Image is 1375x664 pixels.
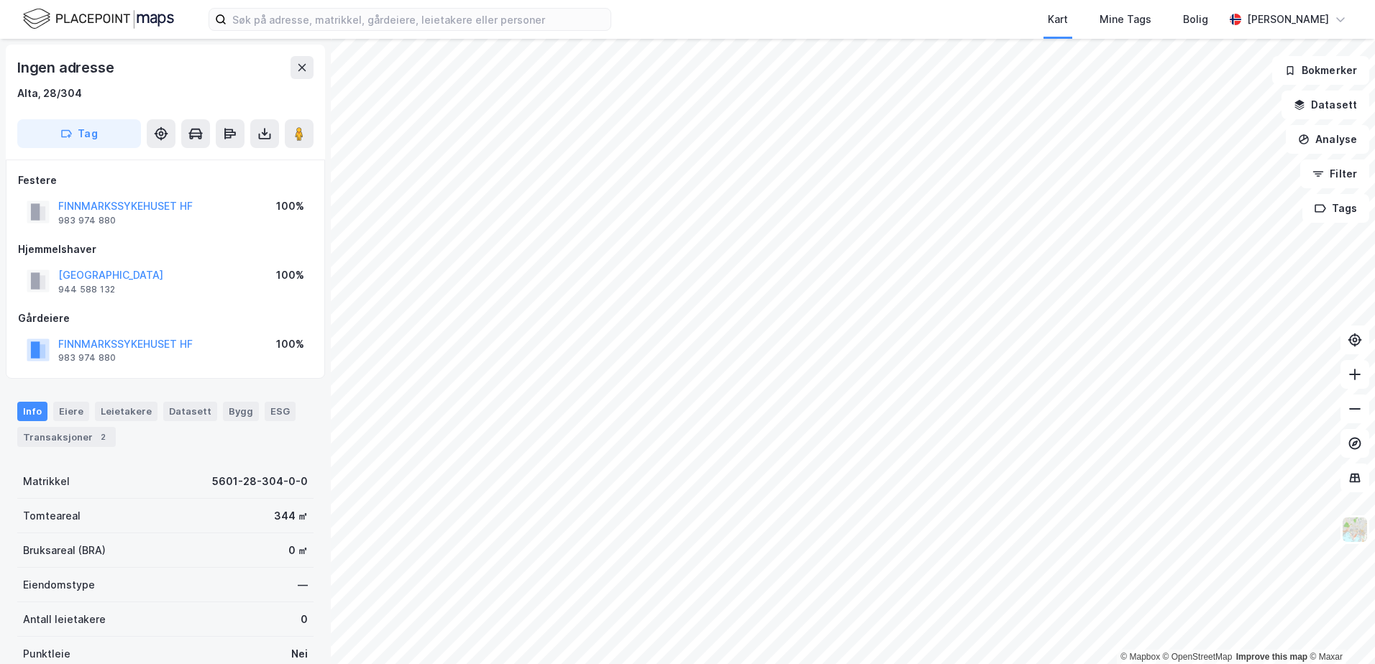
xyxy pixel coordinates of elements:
div: 983 974 880 [58,352,116,364]
div: 944 588 132 [58,284,115,295]
div: Ingen adresse [17,56,117,79]
button: Analyse [1286,125,1369,154]
div: Nei [291,645,308,663]
a: Improve this map [1236,652,1307,662]
iframe: Chat Widget [1303,595,1375,664]
div: 0 ㎡ [288,542,308,559]
div: Gårdeiere [18,310,313,327]
a: OpenStreetMap [1163,652,1233,662]
div: Bolig [1183,11,1208,28]
div: Eiere [53,402,89,420]
div: Kart [1048,11,1068,28]
div: Info [17,402,47,420]
div: Festere [18,172,313,189]
a: Mapbox [1120,652,1160,662]
div: Tomteareal [23,507,81,525]
div: 2 [96,430,110,444]
div: Alta, 28/304 [17,85,82,102]
div: Kontrollprogram for chat [1303,595,1375,664]
div: 344 ㎡ [274,507,308,525]
div: Antall leietakere [23,611,106,628]
div: — [298,576,308,594]
div: 0 [301,611,308,628]
div: Datasett [163,402,217,420]
div: Punktleie [23,645,70,663]
div: 100% [276,336,304,353]
div: Mine Tags [1100,11,1151,28]
div: 100% [276,267,304,284]
div: Leietakere [95,402,157,420]
div: Hjemmelshaver [18,241,313,258]
div: 100% [276,198,304,215]
img: logo.f888ab2527a4732fd821a326f86c7f29.svg [23,6,174,32]
div: ESG [265,402,296,420]
div: Bygg [223,402,259,420]
div: Bruksareal (BRA) [23,542,106,559]
button: Datasett [1282,91,1369,119]
button: Tags [1302,194,1369,223]
input: Søk på adresse, matrikkel, gårdeiere, leietakere eller personer [227,9,611,30]
div: Matrikkel [23,473,70,490]
div: Eiendomstype [23,576,95,594]
button: Filter [1300,160,1369,188]
div: Transaksjoner [17,427,116,447]
div: 983 974 880 [58,215,116,226]
div: [PERSON_NAME] [1247,11,1329,28]
button: Tag [17,119,141,148]
div: 5601-28-304-0-0 [212,473,308,490]
button: Bokmerker [1272,56,1369,85]
img: Z [1341,516,1369,543]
